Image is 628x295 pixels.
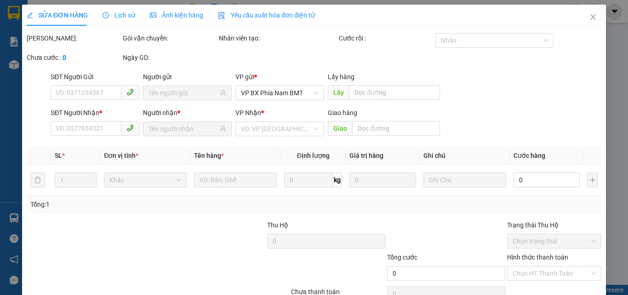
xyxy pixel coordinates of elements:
[79,8,101,17] span: Nhận:
[79,8,152,29] div: [PERSON_NAME]
[349,152,383,159] span: Giá trị hàng
[126,88,134,96] span: phone
[55,152,62,159] span: SL
[328,85,349,100] span: Lấy
[8,8,72,30] div: VP BX Phía Nam BMT
[123,33,217,43] div: Gói vận chuyển:
[507,220,601,230] div: Trạng thái Thu Hộ
[423,173,506,187] input: Ghi Chú
[150,12,156,18] span: picture
[8,30,72,43] div: 0905314760
[79,29,152,41] div: 0975989178
[27,52,121,63] div: Chưa cước :
[328,109,357,116] span: Giao hàng
[150,12,203,19] span: Ảnh kiện hàng
[143,108,232,118] div: Người nhận
[587,173,598,187] button: plus
[143,72,232,82] div: Người gửi
[333,173,342,187] span: kg
[589,13,597,21] span: close
[148,88,218,98] input: Tên người gửi
[194,173,277,187] input: VD: Bàn, Ghế
[219,33,337,43] div: Nhân viên tạo:
[514,152,545,159] span: Cước hàng
[235,72,324,82] div: VP gửi
[148,124,218,134] input: Tên người nhận
[220,126,226,132] span: user
[27,12,33,18] span: edit
[30,173,45,187] button: delete
[349,173,416,187] input: 0
[328,73,354,81] span: Lấy hàng
[30,199,243,209] div: Tổng: 1
[218,12,315,19] span: Yêu cầu xuất hóa đơn điện tử
[580,5,606,30] button: Close
[241,86,319,100] span: VP BX Phía Nam BMT
[328,121,352,136] span: Giao
[63,54,66,61] b: 0
[349,85,440,100] input: Dọc đường
[103,12,109,18] span: clock-circle
[297,152,329,159] span: Định lượng
[339,33,433,43] div: Cước rồi :
[123,52,217,63] div: Ngày GD:
[27,33,121,43] div: [PERSON_NAME]:
[267,221,288,229] span: Thu Hộ
[387,254,417,261] span: Tổng cước
[235,109,261,116] span: VP Nhận
[51,108,139,118] div: SĐT Người Nhận
[79,41,151,74] span: N4 ĐỒNG XOÀI
[8,9,22,18] span: Gửi:
[420,147,510,165] th: Ghi chú
[513,234,596,248] span: Chọn trạng thái
[51,72,139,82] div: SĐT Người Gửi
[507,254,568,261] label: Hình thức thanh toán
[109,173,181,187] span: Khác
[352,121,440,136] input: Dọc đường
[27,12,88,19] span: SỬA ĐƠN HÀNG
[79,46,92,56] span: DĐ:
[104,152,138,159] span: Đơn vị tính
[103,12,135,19] span: Lịch sử
[126,124,134,132] span: phone
[218,12,225,19] img: icon
[194,152,224,159] span: Tên hàng
[220,90,226,96] span: user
